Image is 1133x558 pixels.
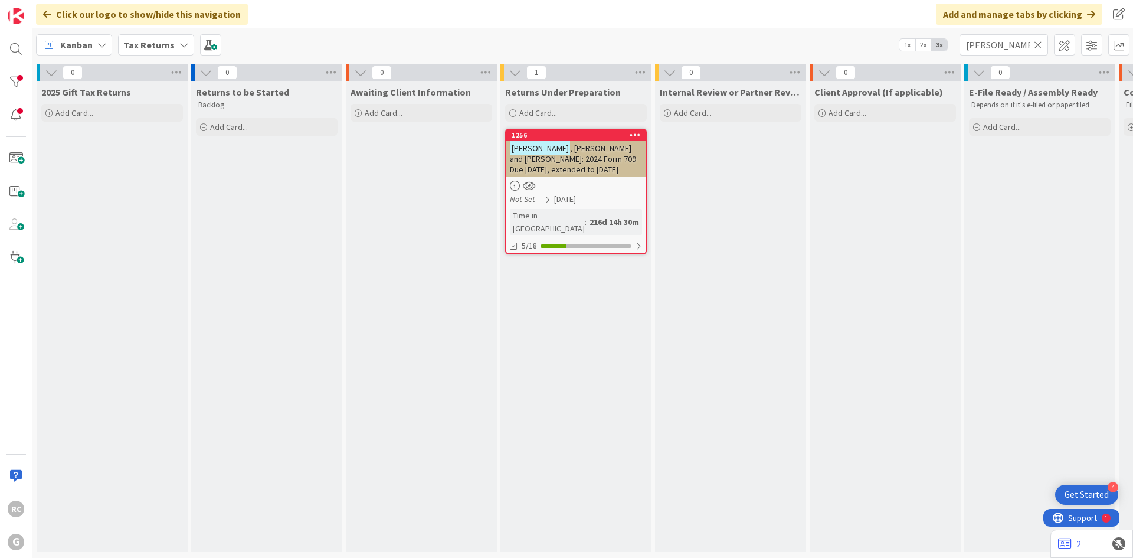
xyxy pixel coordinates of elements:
span: Add Card... [365,107,402,118]
span: 5/18 [522,240,537,252]
p: Backlog [198,100,335,110]
div: 1 [61,5,64,14]
div: 216d 14h 30m [587,216,642,229]
span: Awaiting Client Information [351,86,471,98]
div: G [8,534,24,550]
span: 1 [526,66,546,80]
span: Returns to be Started [196,86,289,98]
div: Add and manage tabs by clicking [936,4,1102,25]
span: Add Card... [829,107,866,118]
i: Not Set [510,194,535,204]
span: Kanban [60,38,93,52]
span: 0 [217,66,237,80]
img: Visit kanbanzone.com [8,8,24,24]
span: , [PERSON_NAME] and [PERSON_NAME]: 2024 Form 709 Due [DATE], extended to [DATE] [510,143,636,175]
span: Returns Under Preparation [505,86,621,98]
span: 2x [915,39,931,51]
span: Client Approval (If applicable) [814,86,943,98]
b: Tax Returns [123,39,175,51]
span: 0 [681,66,701,80]
div: 1256[PERSON_NAME], [PERSON_NAME] and [PERSON_NAME]: 2024 Form 709 Due [DATE], extended to [DATE] [506,130,646,177]
span: Add Card... [674,107,712,118]
input: Quick Filter... [960,34,1048,56]
span: 0 [372,66,392,80]
span: 0 [836,66,856,80]
div: 1256 [512,131,646,139]
span: Internal Review or Partner Review [660,86,801,98]
span: E-File Ready / Assembly Ready [969,86,1098,98]
a: 2 [1058,537,1081,551]
div: 1256 [506,130,646,141]
div: Get Started [1065,489,1109,501]
span: Add Card... [519,107,557,118]
span: [DATE] [554,193,576,205]
mark: [PERSON_NAME] [510,141,570,155]
span: Support [25,2,54,16]
span: Add Card... [210,122,248,132]
span: 1x [899,39,915,51]
div: Click our logo to show/hide this navigation [36,4,248,25]
div: 4 [1108,482,1118,492]
div: RC [8,501,24,517]
div: Time in [GEOGRAPHIC_DATA] [510,209,585,235]
span: 3x [931,39,947,51]
span: Add Card... [983,122,1021,132]
span: 2025 Gift Tax Returns [41,86,131,98]
span: Add Card... [55,107,93,118]
p: Depends on if it's e-filed or paper filed [971,100,1108,110]
span: 0 [63,66,83,80]
span: : [585,216,587,229]
span: 0 [990,66,1010,80]
div: Open Get Started checklist, remaining modules: 4 [1055,485,1118,505]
